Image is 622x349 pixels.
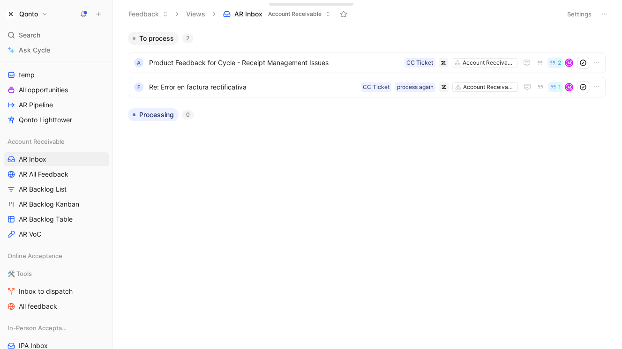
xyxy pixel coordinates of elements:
[19,200,79,209] span: AR Backlog Kanban
[4,28,109,42] div: Search
[268,9,322,19] span: Account Receivable
[4,284,109,298] a: Inbox to dispatch
[182,110,194,119] div: 0
[149,57,401,68] span: Product Feedback for Cycle - Receipt Management Issues
[182,7,210,21] button: Views
[7,323,70,333] span: In-Person Acceptance
[4,113,109,127] a: Qonto Lighttower
[19,215,73,224] span: AR Backlog Table
[6,9,15,19] img: Qonto
[4,7,50,21] button: QontoQonto
[19,155,46,164] span: AR Inbox
[548,82,563,92] button: 1
[4,227,109,241] a: AR VoC
[19,10,38,18] h1: Qonto
[128,108,179,121] button: Processing
[124,32,610,101] div: To process2
[566,84,572,90] div: M
[19,85,68,95] span: All opportunities
[463,82,516,92] div: Account Receivable
[7,251,62,260] span: Online Acceptance
[129,77,606,97] a: fRe: Error en factura rectificativaAccount Receivableprocess againCC Ticket1M
[4,249,109,263] div: Online Acceptance
[19,230,41,239] span: AR VoC
[4,134,109,149] div: Account Receivable
[4,197,109,211] a: AR Backlog Kanban
[19,115,72,125] span: Qonto Lighttower
[124,7,172,21] button: Feedback
[4,43,109,57] a: Ask Cycle
[4,321,109,335] div: In-Person Acceptance
[558,60,561,66] span: 2
[4,249,109,266] div: Online Acceptance
[397,82,434,92] div: process again
[4,267,109,281] div: 🛠️ Tools
[182,34,193,43] div: 2
[128,32,179,45] button: To process
[234,9,262,19] span: AR Inbox
[4,167,109,181] a: AR All Feedback
[19,30,40,41] span: Search
[558,84,561,90] span: 1
[19,100,53,110] span: AR Pipeline
[4,182,109,196] a: AR Backlog List
[4,299,109,313] a: All feedback
[566,59,572,66] div: M
[4,68,109,82] a: temp
[7,137,65,146] span: Account Receivable
[19,287,73,296] span: Inbox to dispatch
[19,302,57,311] span: All feedback
[563,7,596,21] button: Settings
[406,58,433,67] div: CC Ticket
[4,98,109,112] a: AR Pipeline
[19,70,35,80] span: temp
[19,170,68,179] span: AR All Feedback
[4,152,109,166] a: AR Inbox
[547,58,563,68] button: 2
[463,58,515,67] div: Account Receivable
[219,7,335,21] button: AR InboxAccount Receivable
[4,83,109,97] a: All opportunities
[4,212,109,226] a: AR Backlog Table
[134,58,143,67] div: a
[149,82,357,93] span: Re: Error en factura rectificativa
[363,82,390,92] div: CC Ticket
[134,82,143,92] div: f
[139,34,174,43] span: To process
[4,134,109,241] div: Account ReceivableAR InboxAR All FeedbackAR Backlog ListAR Backlog KanbanAR Backlog TableAR VoC
[4,267,109,313] div: 🛠️ ToolsInbox to dispatchAll feedback
[4,50,109,127] div: 📌 QontotempAll opportunitiesAR PipelineQonto Lighttower
[139,110,174,119] span: Processing
[19,185,67,194] span: AR Backlog List
[7,269,32,278] span: 🛠️ Tools
[129,52,606,73] a: aProduct Feedback for Cycle - Receipt Management IssuesAccount ReceivableCC Ticket2M
[19,45,50,56] span: Ask Cycle
[124,108,610,129] div: Processing0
